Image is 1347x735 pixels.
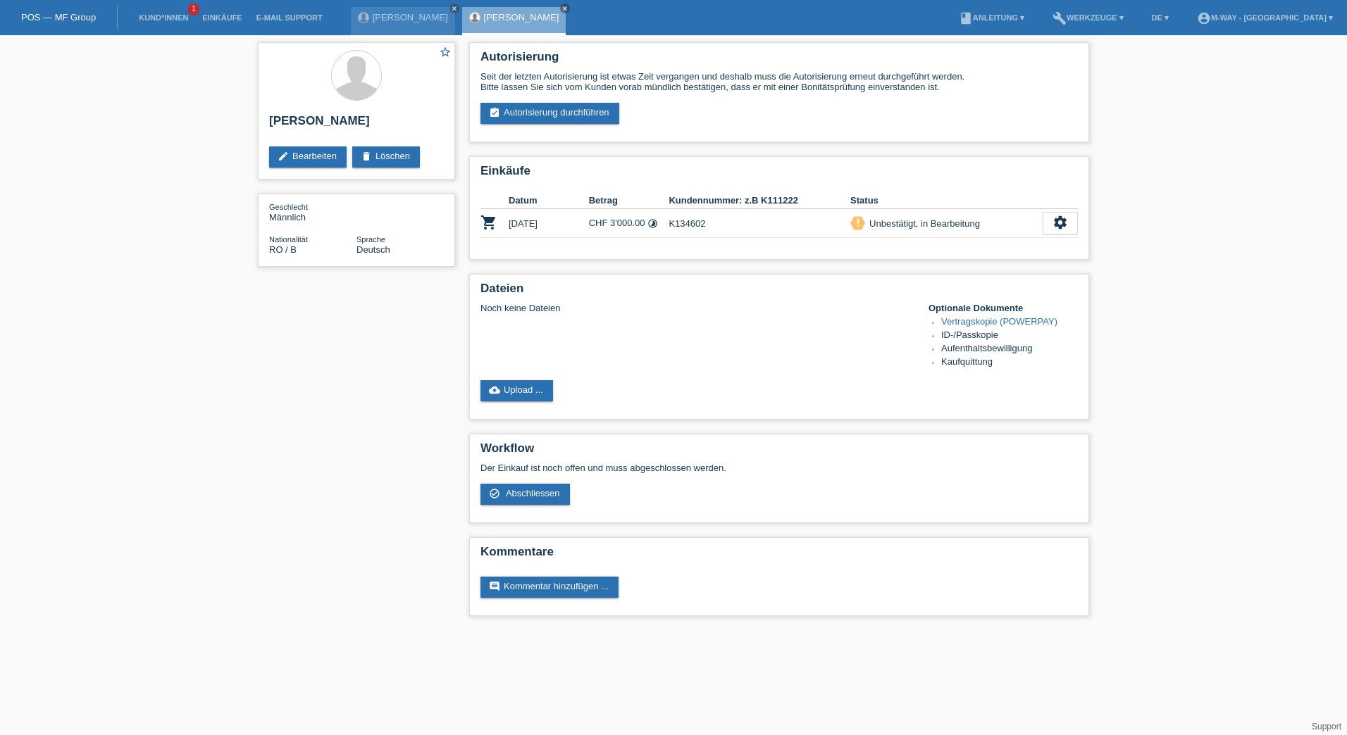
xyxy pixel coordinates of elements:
[352,146,420,168] a: deleteLöschen
[480,463,1078,473] p: Der Einkauf ist noch offen und muss abgeschlossen werden.
[269,235,308,244] span: Nationalität
[269,201,356,222] div: Männlich
[480,577,619,598] a: commentKommentar hinzufügen ...
[509,209,589,238] td: [DATE]
[480,282,1078,303] h2: Dateien
[489,384,500,396] i: cloud_upload
[439,46,452,58] i: star_border
[269,114,444,135] h2: [PERSON_NAME]
[1053,215,1068,230] i: settings
[195,13,249,22] a: Einkäufe
[484,12,559,23] a: [PERSON_NAME]
[132,13,195,22] a: Kund*innen
[269,203,308,211] span: Geschlecht
[669,209,850,238] td: K134602
[589,209,669,238] td: CHF 3'000.00
[865,216,980,231] div: Unbestätigt, in Bearbeitung
[356,235,385,244] span: Sprache
[480,380,553,401] a: cloud_uploadUpload ...
[188,4,199,15] span: 1
[929,303,1078,313] h4: Optionale Dokumente
[561,5,569,12] i: close
[1053,11,1067,25] i: build
[941,329,1078,343] li: ID-/Passkopie
[952,13,1031,22] a: bookAnleitung ▾
[959,11,973,25] i: book
[480,71,1078,92] div: Seit der letzten Autorisierung ist etwas Zeit vergangen und deshalb muss die Autorisierung erneut...
[480,214,497,231] i: POSP00028496
[356,244,390,255] span: Deutsch
[560,4,570,13] a: close
[480,484,570,505] a: check_circle_outline Abschliessen
[850,192,1043,209] th: Status
[480,303,911,313] div: Noch keine Dateien
[269,146,347,168] a: editBearbeiten
[269,244,297,255] span: Rumänien / B / 01.12.2018
[1197,11,1211,25] i: account_circle
[439,46,452,61] a: star_border
[941,316,1057,327] a: Vertragskopie (POWERPAY)
[480,441,1078,463] h2: Workflow
[361,151,372,162] i: delete
[1190,13,1340,22] a: account_circlem-way - [GEOGRAPHIC_DATA] ▾
[669,192,850,209] th: Kundennummer: z.B K111222
[589,192,669,209] th: Betrag
[941,343,1078,356] li: Aufenthaltsbewilligung
[1312,722,1341,731] a: Support
[489,107,500,118] i: assignment_turned_in
[21,12,96,23] a: POS — MF Group
[509,192,589,209] th: Datum
[941,356,1078,370] li: Kaufquittung
[249,13,330,22] a: E-Mail Support
[480,545,1078,566] h2: Kommentare
[1045,13,1131,22] a: buildWerkzeuge ▾
[853,218,863,227] i: priority_high
[480,103,619,124] a: assignment_turned_inAutorisierung durchführen
[489,581,500,592] i: comment
[278,151,289,162] i: edit
[647,218,658,229] i: Fixe Raten (24 Raten)
[506,488,560,498] span: Abschliessen
[480,164,1078,185] h2: Einkäufe
[451,5,458,12] i: close
[373,12,448,23] a: [PERSON_NAME]
[1145,13,1176,22] a: DE ▾
[449,4,459,13] a: close
[489,488,500,499] i: check_circle_outline
[480,50,1078,71] h2: Autorisierung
